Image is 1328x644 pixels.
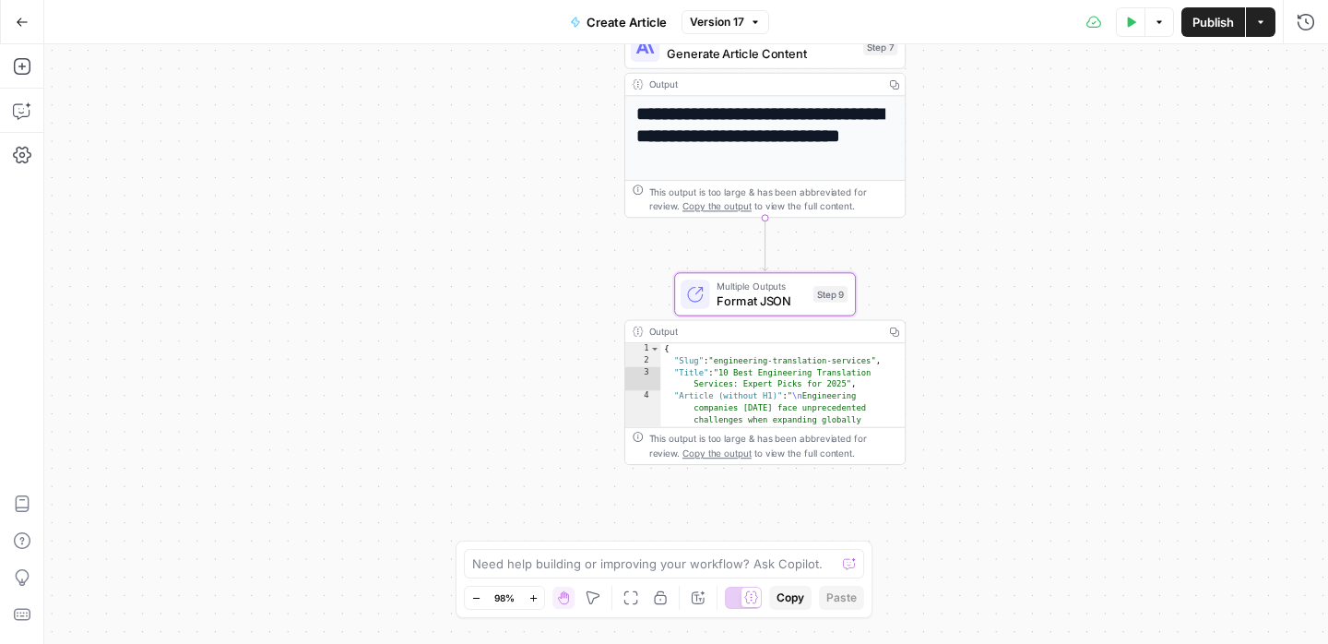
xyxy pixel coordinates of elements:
[1192,13,1234,31] span: Publish
[682,447,752,459] span: Copy the output
[649,432,898,461] div: This output is too large & has been abbreviated for review. to view the full content.
[649,185,898,214] div: This output is too large & has been abbreviated for review. to view the full content.
[819,586,864,610] button: Paste
[649,324,878,339] div: Output
[826,590,857,606] span: Paste
[649,78,878,92] div: Output
[650,343,660,355] span: Toggle code folding, rows 1 through 5
[813,286,848,303] div: Step 9
[717,279,805,293] span: Multiple Outputs
[769,586,812,610] button: Copy
[682,201,752,212] span: Copy the output
[667,44,856,63] span: Generate Article Content
[624,272,906,465] div: Multiple OutputsFormat JSONStep 9Output{ "Slug":"engineering-translation-services", "Title":"10 B...
[1181,7,1245,37] button: Publish
[863,39,897,55] div: Step 7
[777,590,804,606] span: Copy
[717,292,805,310] span: Format JSON
[625,355,660,367] div: 2
[690,14,744,30] span: Version 17
[625,343,660,355] div: 1
[494,590,515,605] span: 98%
[587,13,667,31] span: Create Article
[682,10,769,34] button: Version 17
[559,7,678,37] button: Create Article
[763,218,768,270] g: Edge from step_7 to step_9
[625,367,660,391] div: 3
